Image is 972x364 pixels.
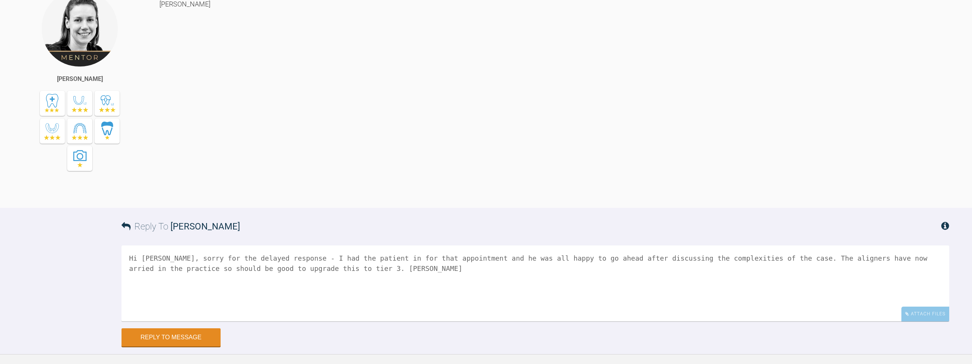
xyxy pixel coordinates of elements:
div: [PERSON_NAME] [57,74,103,84]
h3: Reply To [121,219,240,234]
span: [PERSON_NAME] [170,221,240,232]
button: Reply to Message [121,328,221,347]
div: Attach Files [901,307,949,321]
textarea: Hi [PERSON_NAME], sorry for the delayed response - I had the patient in for that appointment and ... [121,245,949,321]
